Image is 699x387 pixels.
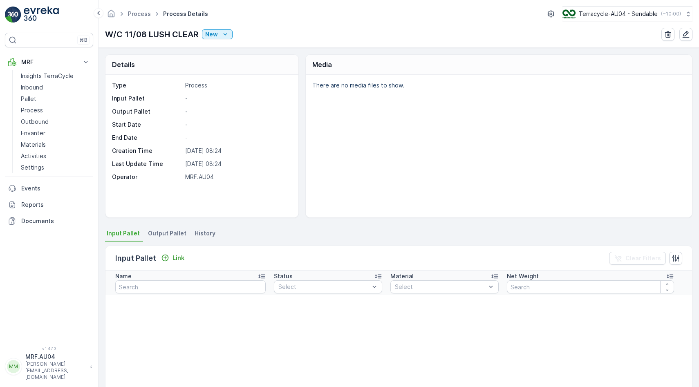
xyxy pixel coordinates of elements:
[202,29,233,39] button: New
[112,160,182,168] p: Last Update Time
[112,134,182,142] p: End Date
[507,280,674,293] input: Search
[21,163,44,172] p: Settings
[185,173,290,181] p: MRF.AU04
[5,353,93,380] button: MMMRF.AU04[PERSON_NAME][EMAIL_ADDRESS][DOMAIN_NAME]
[5,180,93,197] a: Events
[112,147,182,155] p: Creation Time
[115,272,132,280] p: Name
[278,283,370,291] p: Select
[185,147,290,155] p: [DATE] 08:24
[18,70,93,82] a: Insights TerraCycle
[21,217,90,225] p: Documents
[7,360,20,373] div: MM
[185,121,290,129] p: -
[507,272,539,280] p: Net Weight
[5,213,93,229] a: Documents
[312,60,332,69] p: Media
[18,105,93,116] a: Process
[579,10,658,18] p: Terracycle-AU04 - Sendable
[112,173,182,181] p: Operator
[112,81,182,89] p: Type
[173,254,184,262] p: Link
[205,30,218,38] p: New
[18,93,93,105] a: Pallet
[161,10,210,18] span: Process Details
[562,7,692,21] button: Terracycle-AU04 - Sendable(+10:00)
[395,283,486,291] p: Select
[274,272,293,280] p: Status
[18,82,93,93] a: Inbound
[390,272,414,280] p: Material
[25,353,86,361] p: MRF.AU04
[562,9,576,18] img: terracycle_logo.png
[115,280,266,293] input: Search
[5,7,21,23] img: logo
[661,11,681,17] p: ( +10:00 )
[25,361,86,380] p: [PERSON_NAME][EMAIL_ADDRESS][DOMAIN_NAME]
[5,54,93,70] button: MRF
[18,162,93,173] a: Settings
[185,160,290,168] p: [DATE] 08:24
[21,201,90,209] p: Reports
[5,197,93,213] a: Reports
[148,229,186,237] span: Output Pallet
[21,58,77,66] p: MRF
[21,95,36,103] p: Pallet
[105,28,199,40] p: W/C 11/08 LUSH CLEAR
[21,106,43,114] p: Process
[18,150,93,162] a: Activities
[112,94,182,103] p: Input Pallet
[112,60,135,69] p: Details
[21,129,45,137] p: Envanter
[312,81,683,89] p: There are no media files to show.
[128,10,151,17] a: Process
[21,141,46,149] p: Materials
[18,139,93,150] a: Materials
[107,229,140,237] span: Input Pallet
[195,229,215,237] span: History
[21,72,74,80] p: Insights TerraCycle
[24,7,59,23] img: logo_light-DOdMpM7g.png
[185,107,290,116] p: -
[18,116,93,128] a: Outbound
[21,184,90,192] p: Events
[21,83,43,92] p: Inbound
[112,121,182,129] p: Start Date
[112,107,182,116] p: Output Pallet
[107,12,116,19] a: Homepage
[185,134,290,142] p: -
[625,254,661,262] p: Clear Filters
[21,152,46,160] p: Activities
[79,37,87,43] p: ⌘B
[185,81,290,89] p: Process
[609,252,666,265] button: Clear Filters
[115,253,156,264] p: Input Pallet
[185,94,290,103] p: -
[158,253,188,263] button: Link
[21,118,49,126] p: Outbound
[18,128,93,139] a: Envanter
[5,346,93,351] span: v 1.47.3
